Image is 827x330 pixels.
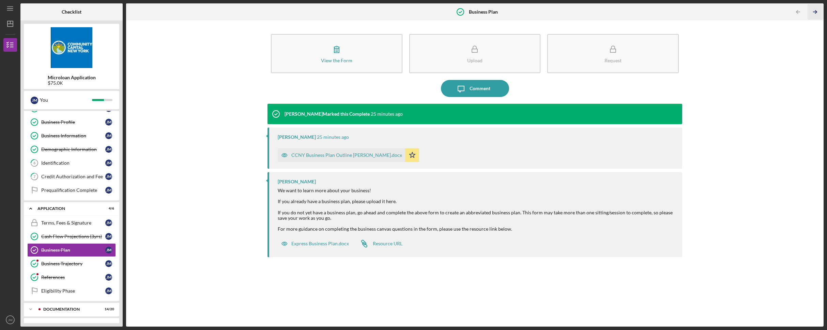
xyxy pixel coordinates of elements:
div: Upload [467,58,483,63]
div: J M [105,132,112,139]
div: We want to learn more about your business! If you already have a business plan, please upload it ... [278,188,675,204]
div: Credit Authorization and Fee [41,174,105,179]
div: Business Profile [41,119,105,125]
div: Decision [37,323,97,327]
div: [PERSON_NAME] [278,134,316,140]
div: For more guidance on completing the business canvas questions in the form, please use the resourc... [278,226,675,232]
div: Business Information [41,133,105,138]
b: Business Plan [469,9,498,15]
button: CCNY Business Plan Outline [PERSON_NAME].docx [278,148,419,162]
img: Product logo [24,27,119,68]
div: Cash Flow Projections (3yrs) [41,234,105,239]
div: Application [37,207,97,211]
div: J M [105,160,112,166]
div: J M [105,119,112,126]
div: J M [105,187,112,194]
a: ReferencesJM [27,270,116,284]
a: Business TrajectoryJM [27,257,116,270]
div: Prequalification Complete [41,187,105,193]
div: 14 / 20 [102,307,114,311]
button: View the Form [271,34,402,73]
div: If you do not yet have a business plan, go ahead and complete the above form to create an abbrevi... [278,210,675,221]
div: Business Plan [41,247,105,253]
div: $75.0K [48,80,96,86]
a: Cash Flow Projections (3yrs)JM [27,230,116,243]
text: JM [8,318,13,322]
div: Eligibility Phase [41,288,105,294]
a: Business InformationJM [27,129,116,143]
button: Request [547,34,678,73]
a: Business ProfileJM [27,115,116,129]
div: Comment [470,80,490,97]
div: You [40,94,92,106]
div: Documentation [43,307,97,311]
tspan: 7 [33,175,36,179]
tspan: 6 [33,161,36,165]
a: Resource URL [356,237,402,250]
div: 0 / 1 [102,323,114,327]
time: 2025-08-23 01:33 [317,134,349,140]
div: CCNY Business Plan Outline [PERSON_NAME].docx [291,152,402,158]
div: [PERSON_NAME] [278,179,316,184]
button: Comment [441,80,509,97]
a: 6IdentificationJM [27,156,116,170]
button: Upload [409,34,540,73]
a: Prequalification CompleteJM [27,183,116,197]
a: Business PlanJM [27,243,116,257]
div: Business Trajectory [41,261,105,266]
div: [PERSON_NAME] Marked this Complete [285,111,370,117]
div: J M [31,97,38,104]
div: J M [105,173,112,180]
a: Terms, Fees & SignatureJM [27,216,116,230]
div: Terms, Fees & Signature [41,220,105,226]
a: Demographic InformationJM [27,143,116,156]
div: 4 / 6 [102,207,114,211]
div: Resource URL [373,241,402,246]
div: J M [105,233,112,240]
b: Microloan Application [48,75,96,80]
button: Express Business Plan.docx [278,237,352,250]
div: J M [105,219,112,226]
div: J M [105,274,112,281]
div: Demographic Information [41,147,105,152]
button: JM [3,313,17,327]
a: Eligibility PhaseJM [27,284,116,298]
div: View the Form [321,58,352,63]
div: J M [105,287,112,294]
div: References [41,275,105,280]
div: J M [105,260,112,267]
a: 7Credit Authorization and FeeJM [27,170,116,183]
time: 2025-08-23 01:33 [371,111,403,117]
div: Express Business Plan.docx [291,241,349,246]
b: Checklist [62,9,81,15]
div: Request [604,58,622,63]
div: Identification [41,160,105,166]
div: J M [105,247,112,253]
div: J M [105,146,112,153]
